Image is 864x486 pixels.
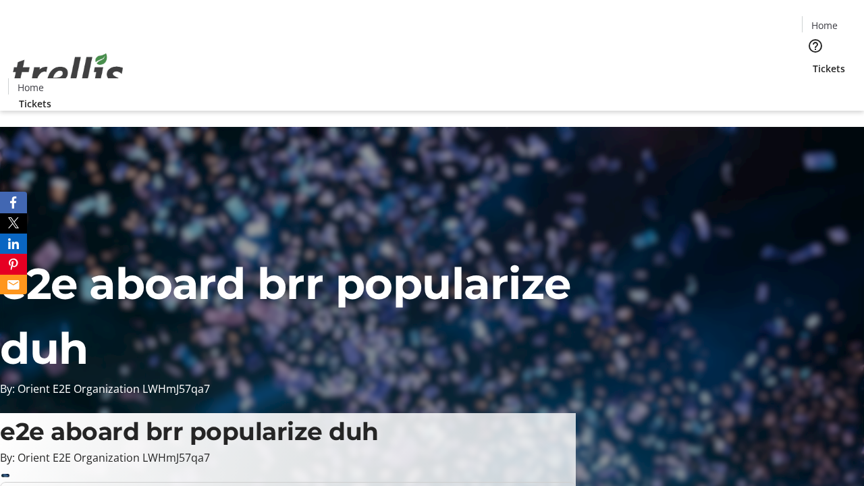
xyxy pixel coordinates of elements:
a: Tickets [802,61,856,76]
a: Home [803,18,846,32]
span: Home [811,18,838,32]
button: Help [802,32,829,59]
img: Orient E2E Organization LWHmJ57qa7's Logo [8,38,128,106]
button: Cart [802,76,829,103]
span: Home [18,80,44,94]
span: Tickets [813,61,845,76]
span: Tickets [19,97,51,111]
a: Tickets [8,97,62,111]
a: Home [9,80,52,94]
